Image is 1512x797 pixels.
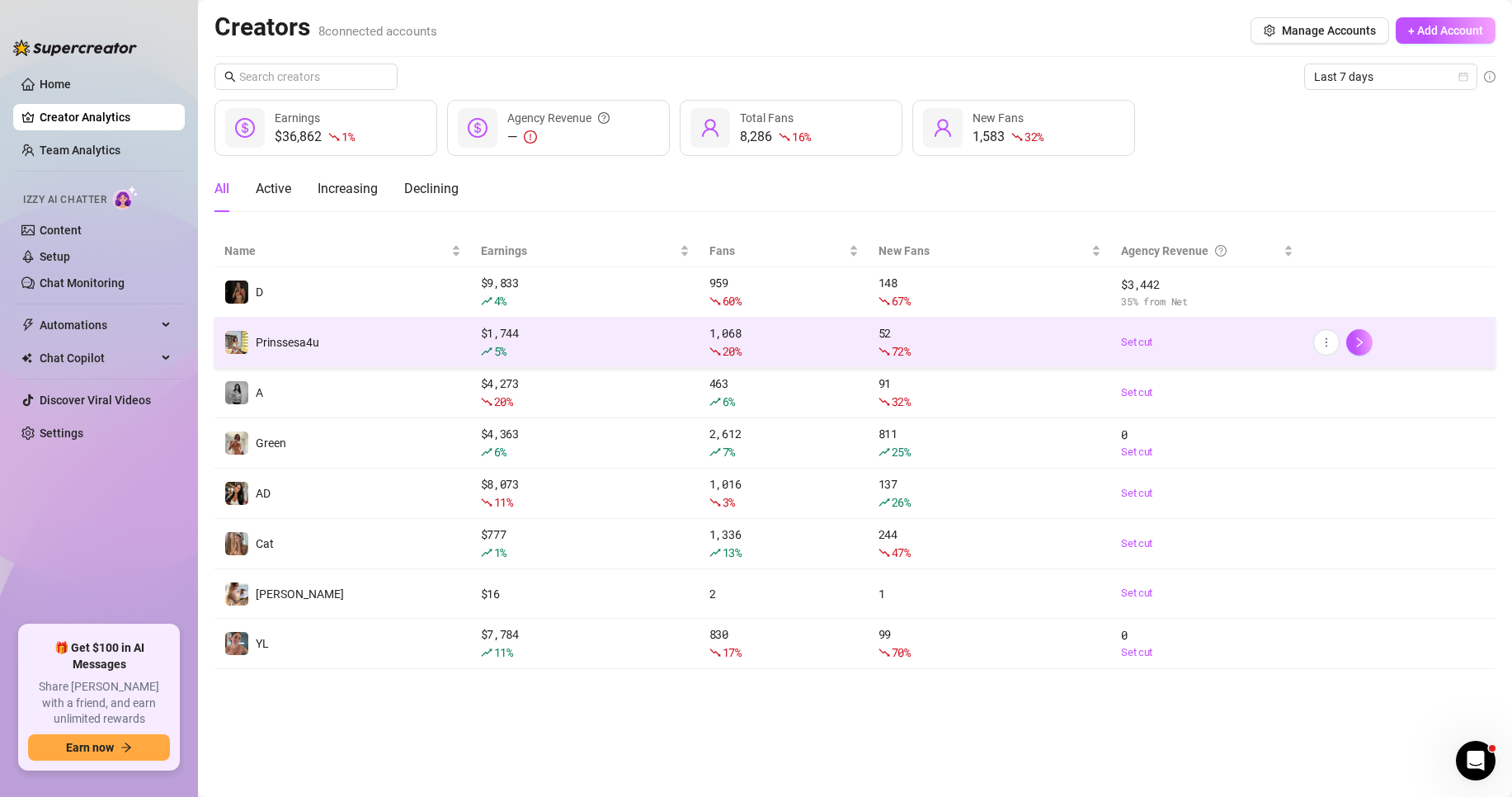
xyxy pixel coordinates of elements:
span: question-circle [1215,242,1227,260]
span: more [1321,337,1332,348]
a: Setup [40,250,70,263]
span: arrow-right [120,742,132,753]
span: 1 % [341,129,354,144]
span: rise [709,446,721,458]
span: user [700,118,720,138]
div: 2 [709,585,859,603]
span: fall [709,497,721,508]
span: Name [224,242,448,260]
span: fall [1011,131,1023,143]
a: Discover Viral Videos [40,394,151,407]
img: AD [225,482,248,505]
span: 47 % [892,545,911,560]
button: Earn nowarrow-right [28,734,170,761]
span: + Add Account [1408,24,1483,37]
span: Earnings [275,111,320,125]
img: logo-BBDzfeDw.svg [13,40,137,56]
span: Automations [40,312,157,338]
span: 8 connected accounts [318,24,437,39]
div: Agency Revenue [1121,242,1280,260]
span: Earn now [66,741,114,754]
span: Share [PERSON_NAME] with a friend, and earn unlimited rewards [28,679,170,728]
a: Set cut [1121,585,1293,601]
span: rise [481,446,492,458]
div: Agency Revenue [507,109,610,127]
a: Set cut [1121,644,1293,661]
span: fall [878,295,890,307]
div: $ 4,363 [481,425,690,461]
img: Lex Angel [225,582,248,606]
div: 52 [878,324,1101,361]
span: 6 % [494,444,506,460]
span: fall [878,547,890,559]
span: YL [256,637,269,650]
span: fall [481,497,492,508]
div: 959 [709,274,859,310]
a: Chat Monitoring [40,276,125,290]
span: 1 % [494,545,506,560]
span: user [933,118,953,138]
span: AD [256,487,271,500]
div: 137 [878,475,1101,512]
span: rise [481,547,492,559]
span: fall [709,647,721,658]
span: 32 % [1024,129,1043,144]
span: info-circle [1484,71,1496,83]
span: 16 % [792,129,811,144]
div: All [214,179,229,199]
span: 60 % [723,293,742,309]
span: 20 % [494,394,513,409]
span: 32 % [892,394,911,409]
span: calendar [1458,72,1468,82]
span: New Fans [973,111,1024,125]
a: Set cut [1121,535,1293,552]
img: Chat Copilot [21,352,32,364]
div: $ 8,073 [481,475,690,512]
div: $ 9,833 [481,274,690,310]
div: 1,016 [709,475,859,512]
th: Earnings [471,235,699,267]
span: right [1354,337,1365,348]
span: thunderbolt [21,318,35,332]
img: Prinssesa4u [225,331,248,354]
span: 3 % [723,494,735,510]
span: 72 % [892,343,911,359]
div: 8,286 [740,127,811,147]
span: 35 % from Net [1121,294,1293,309]
div: 1 [878,585,1101,603]
div: $ 7,784 [481,625,690,662]
span: 67 % [892,293,911,309]
span: Manage Accounts [1282,24,1376,37]
span: dollar-circle [235,118,255,138]
div: $36,862 [275,127,354,147]
div: 2,612 [709,425,859,461]
div: 91 [878,375,1101,411]
span: fall [878,647,890,658]
div: 1,336 [709,526,859,562]
span: Total Fans [740,111,794,125]
span: A [256,386,263,399]
div: Active [256,179,291,199]
a: Home [40,78,71,91]
span: rise [878,446,890,458]
span: rise [481,647,492,658]
div: $ 4,273 [481,375,690,411]
span: 17 % [723,644,742,660]
span: Prinssesa4u [256,336,319,349]
div: 99 [878,625,1101,662]
span: fall [328,131,340,143]
span: dollar-circle [468,118,488,138]
span: 11 % [494,494,513,510]
span: Chat Copilot [40,345,157,371]
span: Green [256,436,286,450]
th: New Fans [869,235,1111,267]
span: 4 % [494,293,506,309]
span: [PERSON_NAME] [256,587,344,601]
div: $ 777 [481,526,690,562]
a: Creator Analytics [40,104,172,130]
span: 🎁 Get $100 in AI Messages [28,640,170,672]
span: rise [709,396,721,408]
div: 148 [878,274,1101,310]
span: Last 7 days [1314,64,1467,89]
a: Settings [40,427,83,440]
